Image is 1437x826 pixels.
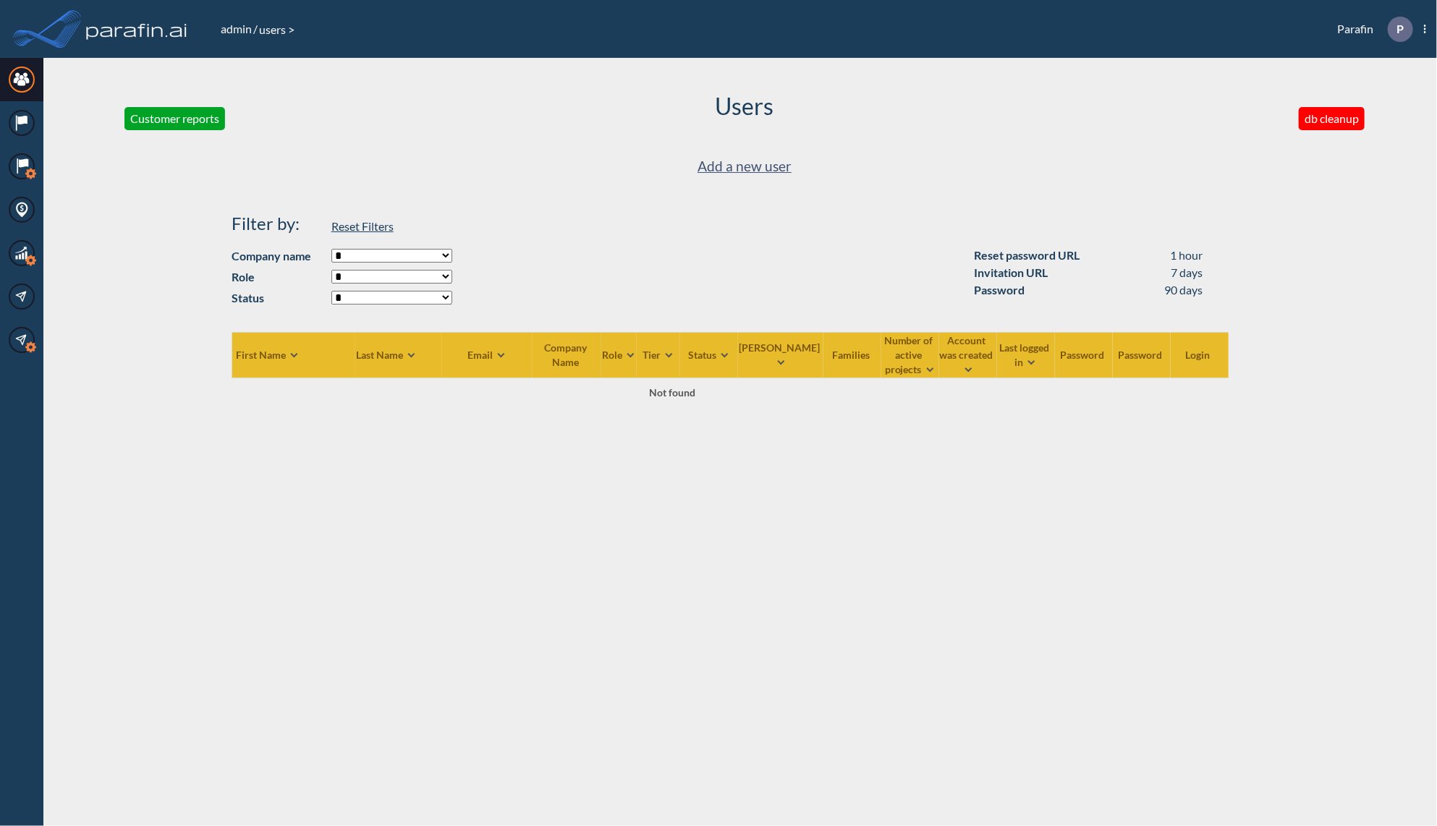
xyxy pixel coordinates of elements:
[997,332,1055,378] th: Last logged in
[1171,332,1229,378] th: Login
[1299,107,1365,130] button: db cleanup
[974,247,1080,264] div: Reset password URL
[680,332,738,378] th: Status
[974,264,1048,281] div: Invitation URL
[219,20,258,38] li: /
[1171,264,1203,281] div: 7 days
[442,332,533,378] th: Email
[258,22,296,36] span: users >
[232,289,324,307] strong: Status
[219,22,253,35] a: admin
[232,247,324,265] strong: Company name
[1165,281,1203,299] div: 90 days
[232,268,324,286] strong: Role
[232,332,355,378] th: First Name
[823,332,881,378] th: Families
[716,93,774,120] h2: Users
[738,332,823,378] th: [PERSON_NAME]
[355,332,442,378] th: Last Name
[698,155,792,179] a: Add a new user
[1055,332,1113,378] th: Password
[601,332,637,378] th: Role
[124,107,225,130] button: Customer reports
[331,219,394,233] span: Reset Filters
[1171,247,1203,264] div: 1 hour
[83,14,190,43] img: logo
[881,332,939,378] th: Number of active projects
[533,332,601,378] th: Company Name
[1396,22,1404,35] p: P
[232,213,324,234] h4: Filter by:
[1315,17,1426,42] div: Parafin
[974,281,1025,299] div: Password
[232,378,1113,406] td: Not found
[637,332,680,378] th: Tier
[1113,332,1171,378] th: Password
[939,332,997,378] th: Account was created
